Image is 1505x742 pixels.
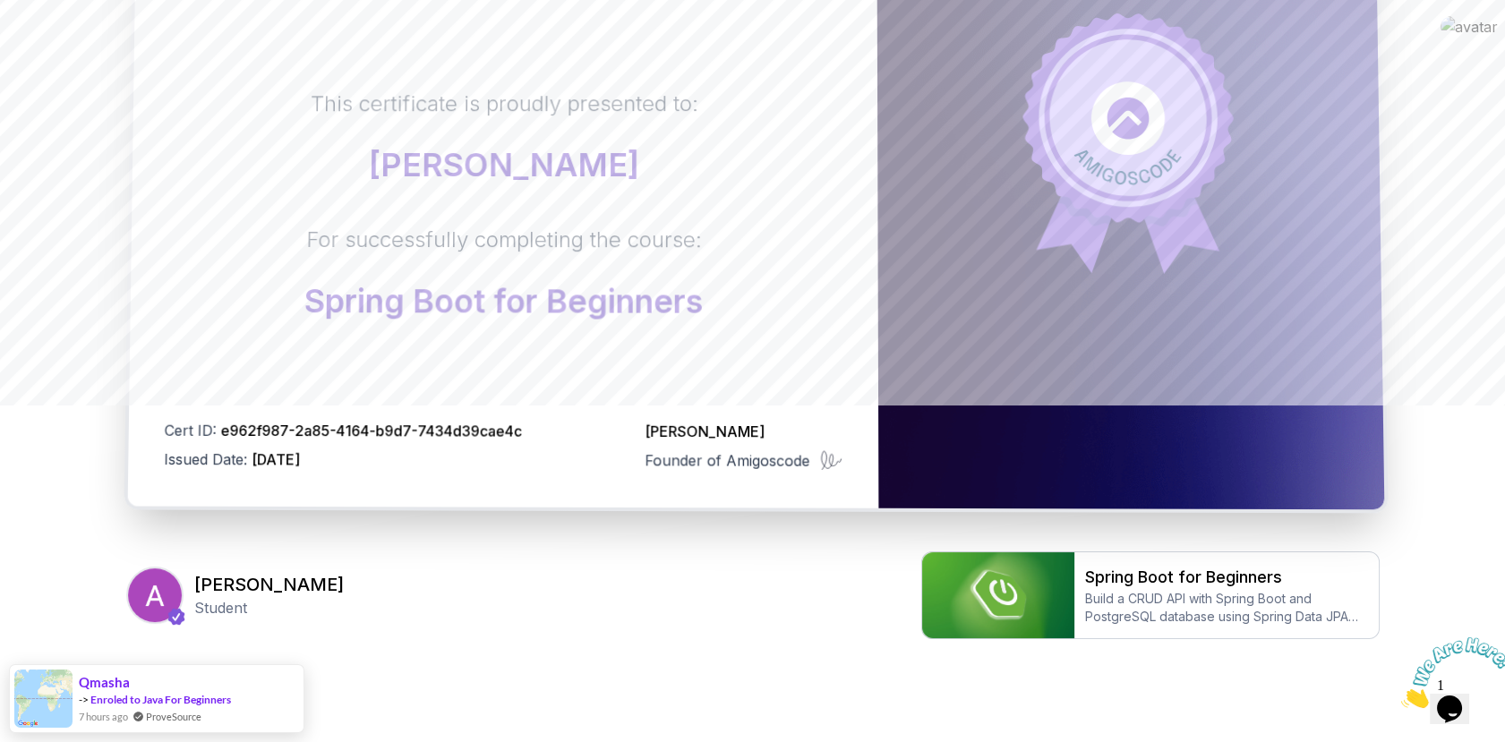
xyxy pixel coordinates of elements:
[164,448,522,471] p: Issued Date:
[7,7,14,22] span: 1
[921,551,1380,639] a: course thumbnailSpring Boot for BeginnersBuild a CRUD API with Spring Boot and PostgreSQL databas...
[645,421,842,443] p: [PERSON_NAME]
[194,572,344,597] h3: [PERSON_NAME]
[1085,590,1368,626] p: Build a CRUD API with Spring Boot and PostgreSQL database using Spring Data JPA and Spring AI
[645,449,809,472] p: Founder of Amigoscode
[310,147,698,183] p: [PERSON_NAME]
[90,693,231,706] a: Enroled to Java For Beginners
[1394,630,1505,715] iframe: chat widget
[220,422,521,440] span: e962f987-2a85-4164-b9d7-7434d39cae4c
[922,552,1074,638] img: course thumbnail
[252,450,300,468] span: [DATE]
[128,568,182,622] img: Aditya Srivastava
[7,7,118,78] img: Chat attention grabber
[79,709,128,724] span: 7 hours ago
[1085,565,1368,590] h2: Spring Boot for Beginners
[79,675,130,690] span: Qmasha
[311,90,698,118] p: This certificate is proudly presented to:
[79,693,89,706] span: ->
[1441,16,1498,38] img: avatar
[304,283,702,320] p: Spring Boot for Beginners
[194,597,344,618] p: Student
[164,420,521,442] p: Cert ID:
[14,670,73,728] img: provesource social proof notification image
[146,709,201,724] a: ProveSource
[304,226,702,254] p: For successfully completing the course:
